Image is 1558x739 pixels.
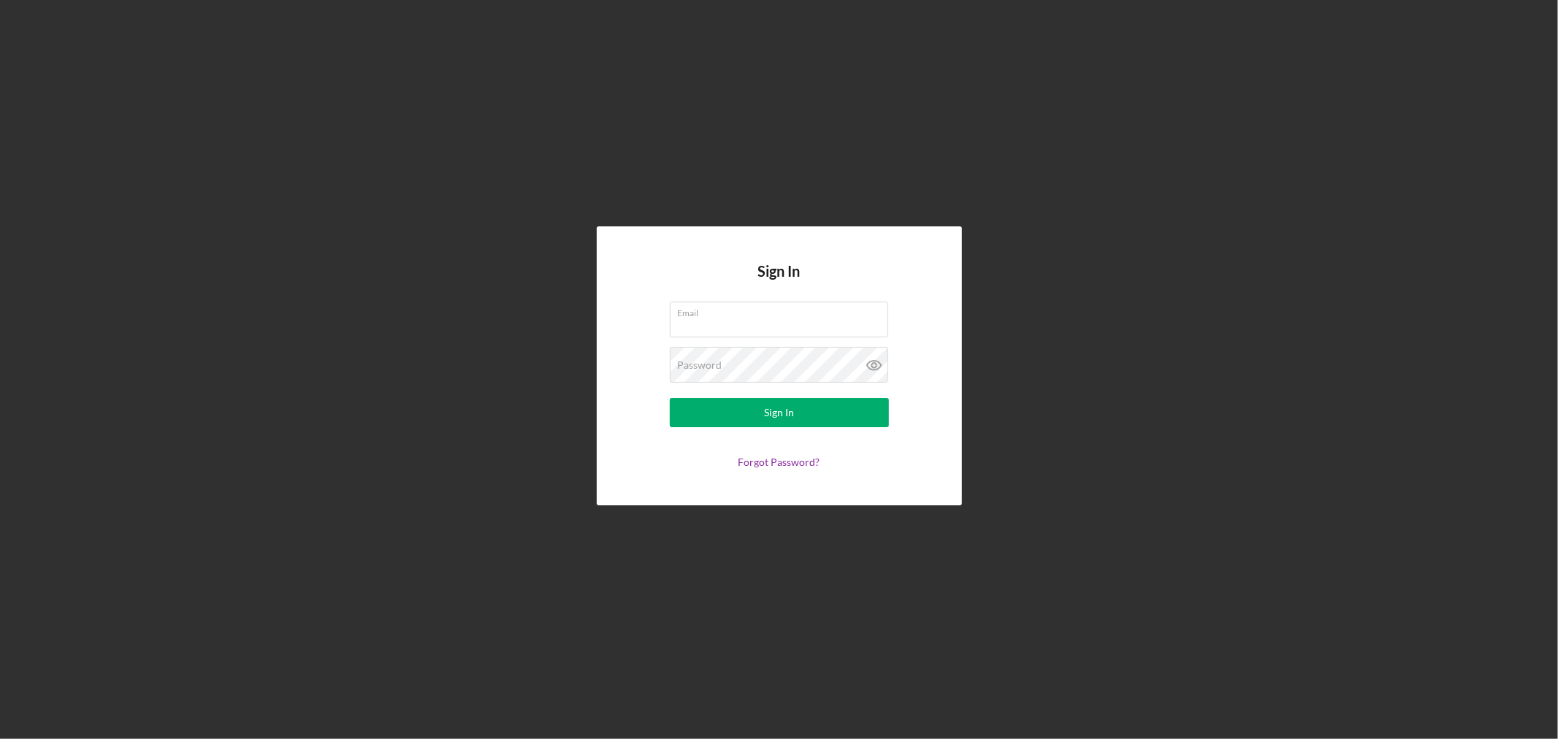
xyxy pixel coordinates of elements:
[738,456,820,468] a: Forgot Password?
[758,263,801,302] h4: Sign In
[764,398,794,427] div: Sign In
[678,359,722,371] label: Password
[678,302,888,318] label: Email
[670,398,889,427] button: Sign In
